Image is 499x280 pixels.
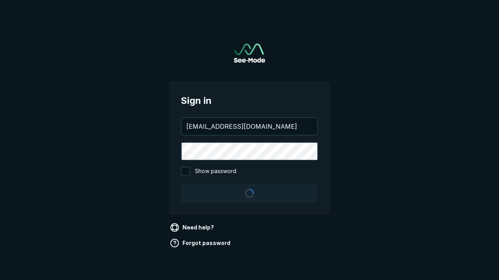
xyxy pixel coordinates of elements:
img: See-Mode Logo [234,44,265,63]
span: Show password [195,167,236,176]
input: your@email.com [182,118,317,135]
span: Sign in [181,94,318,108]
a: Need help? [168,221,217,234]
a: Forgot password [168,237,234,249]
a: Go to sign in [234,44,265,63]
